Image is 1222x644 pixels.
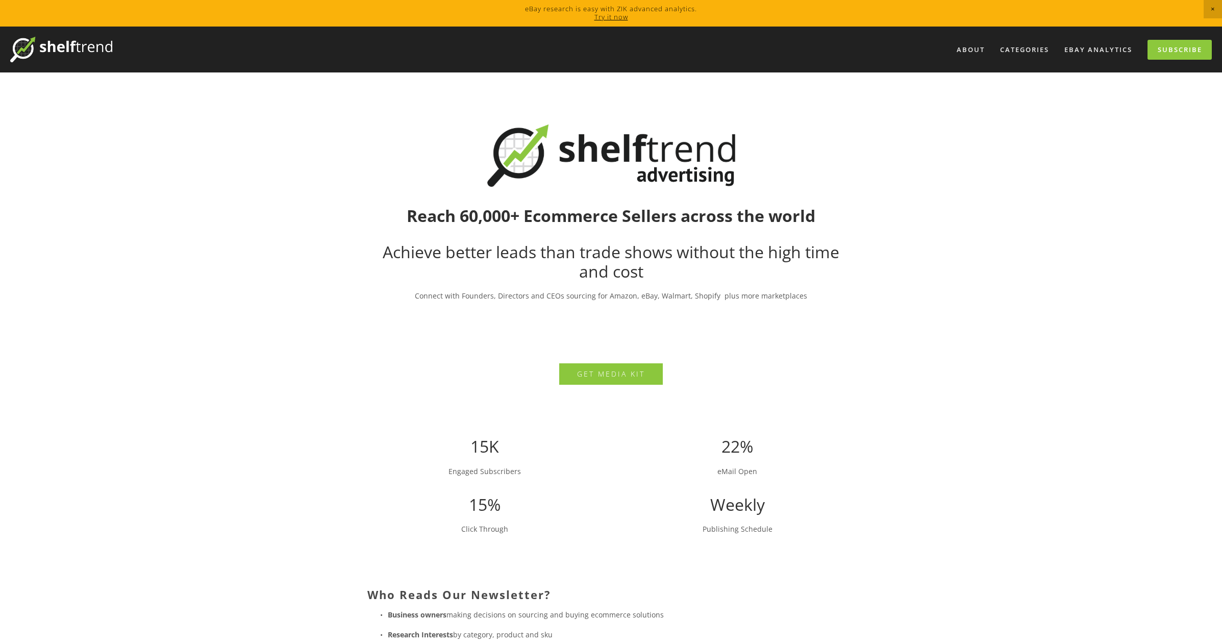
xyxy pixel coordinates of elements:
[10,37,112,62] img: ShelfTrend
[388,630,453,639] strong: Research Interests
[559,363,663,385] button: Get Media Kit
[388,608,855,621] p: making decisions on sourcing and buying ecommerce solutions
[367,289,855,302] p: Connect with Founders, Directors and CEOs sourcing for Amazon, eBay, Walmart, Shopify plus more m...
[993,41,1056,58] div: Categories
[388,628,855,641] p: by category, product and sku
[367,242,855,282] h1: Achieve better leads than trade shows without the high time and cost
[367,465,855,478] p: Engaged Subscribers
[367,495,603,514] h1: 15%
[950,41,991,58] a: About
[407,205,815,227] strong: Reach 60,000+ Ecommerce Sellers across the world
[620,437,855,456] h1: 22%
[367,587,551,602] strong: Who Reads Our Newsletter?
[367,523,855,535] p: Publishing Schedule
[1148,40,1212,60] a: Subscribe
[367,523,603,535] p: Click Through
[1058,41,1139,58] a: eBay Analytics
[594,12,628,21] a: Try it now
[388,610,446,620] strong: Business owners
[367,495,855,514] h1: Weekly
[367,437,855,456] h1: 15K
[620,465,855,478] p: eMail Open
